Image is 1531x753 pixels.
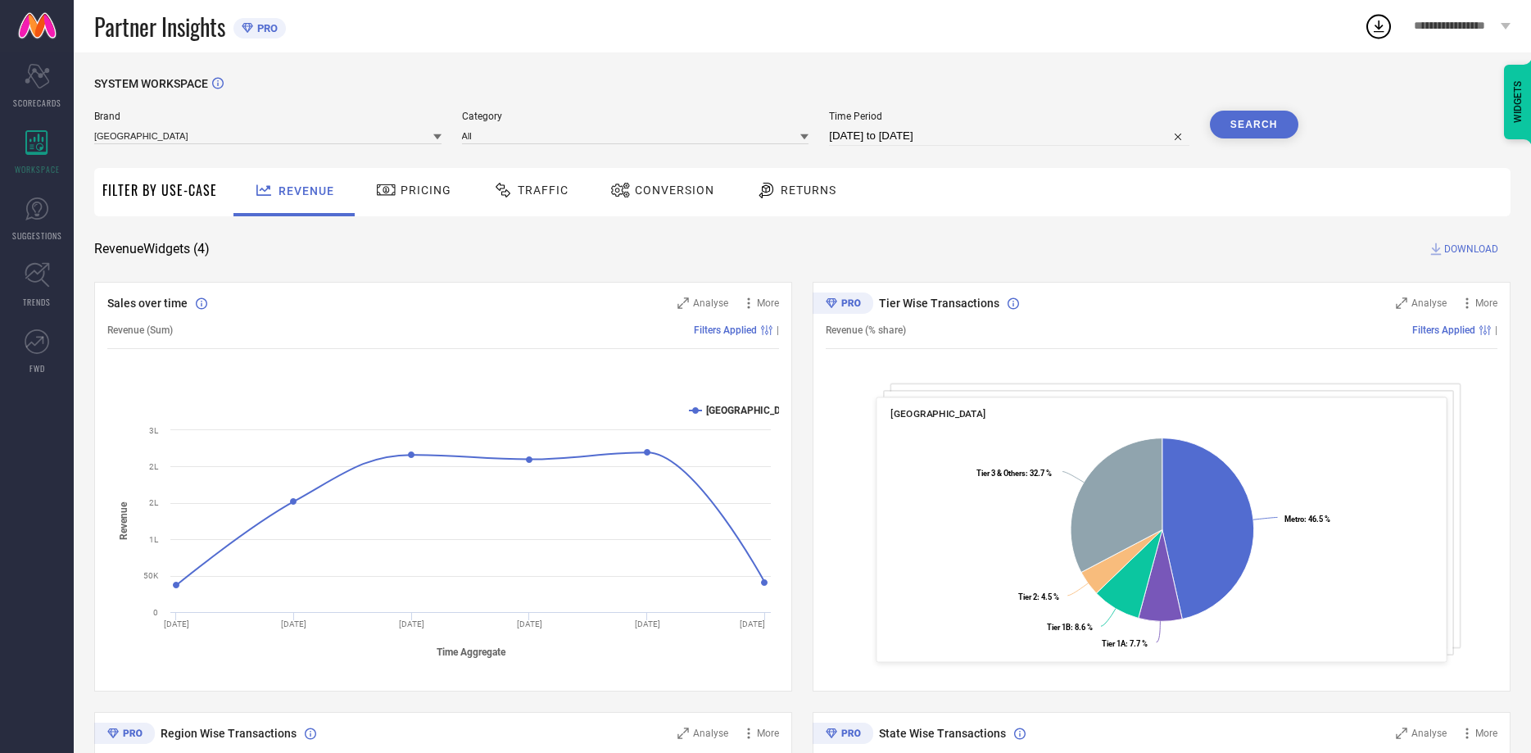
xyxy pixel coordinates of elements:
[279,184,334,197] span: Revenue
[107,297,188,310] span: Sales over time
[399,619,424,628] text: [DATE]
[694,324,757,336] span: Filters Applied
[462,111,809,122] span: Category
[740,619,765,628] text: [DATE]
[94,723,155,747] div: Premium
[1411,297,1447,309] span: Analyse
[777,324,779,336] span: |
[29,362,45,374] span: FWD
[826,324,906,336] span: Revenue (% share)
[517,619,542,628] text: [DATE]
[1475,297,1497,309] span: More
[757,297,779,309] span: More
[1495,324,1497,336] span: |
[635,184,714,197] span: Conversion
[118,501,129,540] tspan: Revenue
[1210,111,1298,138] button: Search
[635,619,660,628] text: [DATE]
[1396,297,1407,309] svg: Zoom
[143,571,159,580] text: 50K
[677,297,689,309] svg: Zoom
[781,184,836,197] span: Returns
[879,727,1006,740] span: State Wise Transactions
[401,184,451,197] span: Pricing
[1444,241,1498,257] span: DOWNLOAD
[813,723,873,747] div: Premium
[879,297,999,310] span: Tier Wise Transactions
[437,646,506,658] tspan: Time Aggregate
[161,727,297,740] span: Region Wise Transactions
[813,293,873,317] div: Premium
[829,126,1189,146] input: Select time period
[94,111,442,122] span: Brand
[518,184,568,197] span: Traffic
[153,608,158,617] text: 0
[1396,728,1407,739] svg: Zoom
[15,163,60,175] span: WORKSPACE
[102,180,217,200] span: Filter By Use-Case
[94,10,225,43] span: Partner Insights
[281,619,306,628] text: [DATE]
[164,619,189,628] text: [DATE]
[1284,514,1304,523] tspan: Metro
[149,426,159,435] text: 3L
[1411,728,1447,739] span: Analyse
[107,324,173,336] span: Revenue (Sum)
[677,728,689,739] svg: Zoom
[1018,592,1059,601] text: : 4.5 %
[13,97,61,109] span: SCORECARDS
[1102,639,1126,648] tspan: Tier 1A
[149,535,159,544] text: 1L
[1018,592,1037,601] tspan: Tier 2
[149,462,159,471] text: 2L
[1412,324,1475,336] span: Filters Applied
[976,468,1052,477] text: : 32.7 %
[757,728,779,739] span: More
[1046,623,1070,632] tspan: Tier 1B
[890,408,985,420] span: [GEOGRAPHIC_DATA]
[23,296,51,308] span: TRENDS
[1102,639,1148,648] text: : 7.7 %
[1475,728,1497,739] span: More
[94,77,208,90] span: SYSTEM WORKSPACE
[693,297,728,309] span: Analyse
[1364,11,1393,41] div: Open download list
[693,728,728,739] span: Analyse
[94,241,210,257] span: Revenue Widgets ( 4 )
[829,111,1189,122] span: Time Period
[706,405,800,416] text: [GEOGRAPHIC_DATA]
[149,498,159,507] text: 2L
[1284,514,1330,523] text: : 46.5 %
[1046,623,1092,632] text: : 8.6 %
[12,229,62,242] span: SUGGESTIONS
[976,468,1026,477] tspan: Tier 3 & Others
[253,22,278,34] span: PRO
